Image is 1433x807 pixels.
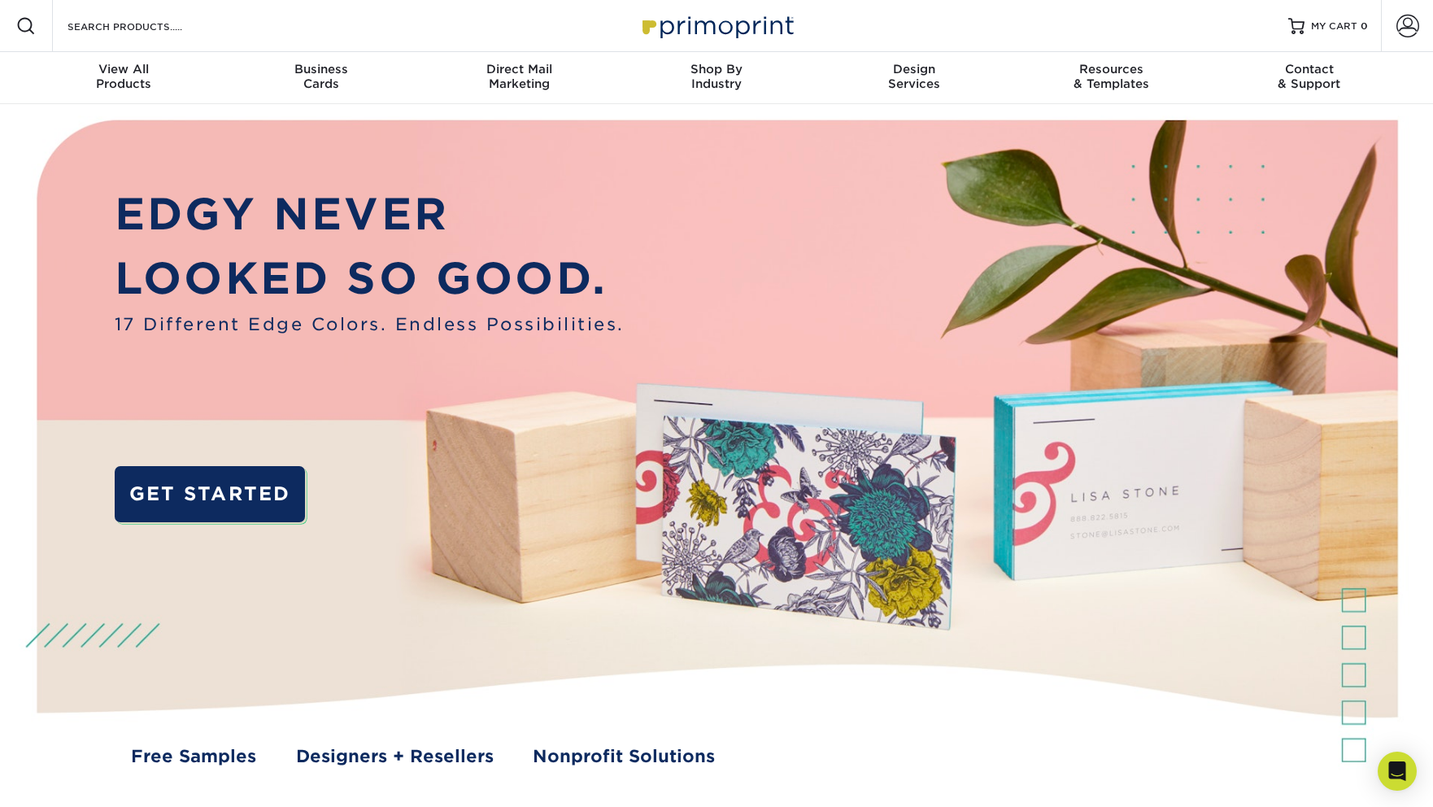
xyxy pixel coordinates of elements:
[1378,752,1417,791] div: Open Intercom Messenger
[223,52,420,104] a: BusinessCards
[66,16,224,36] input: SEARCH PRODUCTS.....
[420,62,618,91] div: Marketing
[296,744,494,770] a: Designers + Resellers
[115,466,305,523] a: GET STARTED
[815,62,1013,76] span: Design
[1361,20,1368,32] span: 0
[131,744,256,770] a: Free Samples
[420,52,618,104] a: Direct MailMarketing
[420,62,618,76] span: Direct Mail
[223,62,420,76] span: Business
[25,62,223,91] div: Products
[815,52,1013,104] a: DesignServices
[1311,20,1357,33] span: MY CART
[618,52,816,104] a: Shop ByIndustry
[115,246,625,311] p: LOOKED SO GOOD.
[25,52,223,104] a: View AllProducts
[1013,52,1210,104] a: Resources& Templates
[4,757,138,801] iframe: Google Customer Reviews
[1013,62,1210,91] div: & Templates
[1013,62,1210,76] span: Resources
[25,62,223,76] span: View All
[115,182,625,246] p: EDGY NEVER
[815,62,1013,91] div: Services
[223,62,420,91] div: Cards
[533,744,715,770] a: Nonprofit Solutions
[1210,62,1408,91] div: & Support
[618,62,816,91] div: Industry
[115,312,625,338] span: 17 Different Edge Colors. Endless Possibilities.
[635,8,798,43] img: Primoprint
[618,62,816,76] span: Shop By
[1210,52,1408,104] a: Contact& Support
[1210,62,1408,76] span: Contact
